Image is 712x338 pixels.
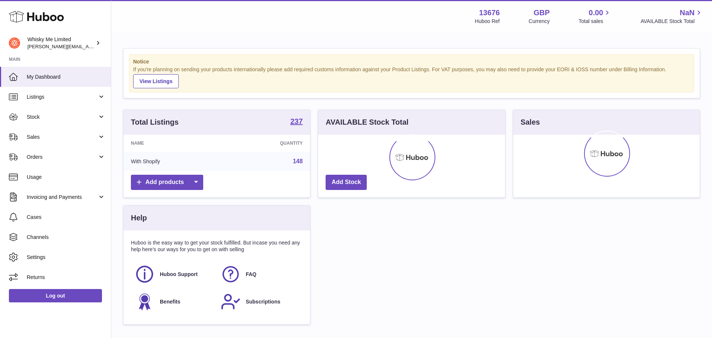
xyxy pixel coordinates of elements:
span: Stock [27,114,98,121]
h3: Total Listings [131,117,179,127]
strong: 237 [290,118,303,125]
span: AVAILABLE Stock Total [640,18,703,25]
span: Subscriptions [246,298,280,305]
th: Name [123,135,224,152]
a: Subscriptions [221,292,299,312]
div: If you're planning on sending your products internationally please add required customs informati... [133,66,690,88]
span: Usage [27,174,105,181]
span: Cases [27,214,105,221]
div: Huboo Ref [475,18,500,25]
th: Quantity [224,135,310,152]
h3: Sales [521,117,540,127]
td: With Shopify [123,152,224,171]
span: Benefits [160,298,180,305]
span: NaN [680,8,695,18]
a: Log out [9,289,102,302]
span: Settings [27,254,105,261]
span: Total sales [578,18,612,25]
a: 148 [293,158,303,164]
span: [PERSON_NAME][EMAIL_ADDRESS][DOMAIN_NAME] [27,43,149,49]
h3: Help [131,213,147,223]
span: FAQ [246,271,257,278]
a: NaN AVAILABLE Stock Total [640,8,703,25]
strong: GBP [534,8,550,18]
a: View Listings [133,74,179,88]
a: Add products [131,175,203,190]
div: Whisky Me Limited [27,36,94,50]
strong: Notice [133,58,690,65]
span: Huboo Support [160,271,198,278]
strong: 13676 [479,8,500,18]
a: 0.00 Total sales [578,8,612,25]
a: Huboo Support [135,264,213,284]
span: Invoicing and Payments [27,194,98,201]
span: Returns [27,274,105,281]
a: Add Stock [326,175,367,190]
a: FAQ [221,264,299,284]
h3: AVAILABLE Stock Total [326,117,408,127]
span: My Dashboard [27,73,105,81]
div: Currency [529,18,550,25]
span: Listings [27,93,98,101]
span: Orders [27,154,98,161]
p: Huboo is the easy way to get your stock fulfilled. But incase you need any help here's our ways f... [131,239,303,253]
span: Channels [27,234,105,241]
a: 237 [290,118,303,127]
img: frances@whiskyshop.com [9,37,20,49]
a: Benefits [135,292,213,312]
span: 0.00 [589,8,603,18]
span: Sales [27,134,98,141]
